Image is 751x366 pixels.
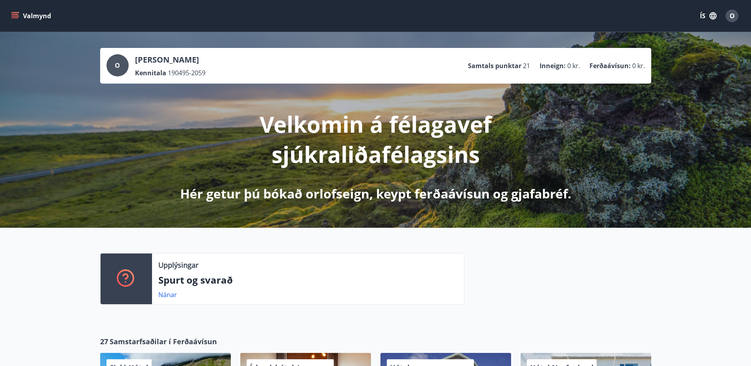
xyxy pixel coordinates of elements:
p: Hér getur þú bókað orlofseign, keypt ferðaávísun og gjafabréf. [180,185,571,202]
span: 21 [523,61,530,70]
p: Velkomin á félagavef sjúkraliðafélagsins [167,109,585,169]
p: [PERSON_NAME] [135,54,205,65]
a: Nánar [158,290,177,299]
button: O [722,6,741,25]
span: 190495-2059 [168,69,205,77]
p: Inneign : [540,61,566,70]
span: 0 kr. [567,61,580,70]
span: Samstarfsaðilar í Ferðaávísun [110,336,217,347]
button: ÍS [696,9,721,23]
button: menu [10,9,54,23]
p: Upplýsingar [158,260,198,270]
span: 27 [100,336,108,347]
p: Ferðaávísun : [589,61,631,70]
p: Samtals punktar [468,61,521,70]
span: O [115,61,120,70]
p: Spurt og svarað [158,273,458,287]
p: Kennitala [135,69,166,77]
span: O [730,11,735,20]
span: 0 kr. [632,61,645,70]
